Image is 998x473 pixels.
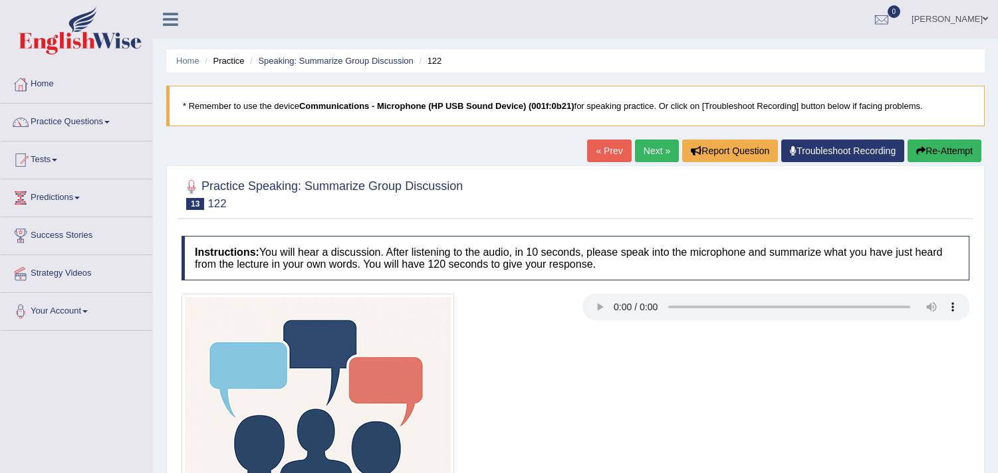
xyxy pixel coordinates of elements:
blockquote: * Remember to use the device for speaking practice. Or click on [Troubleshoot Recording] button b... [166,86,985,126]
h4: You will hear a discussion. After listening to the audio, in 10 seconds, please speak into the mi... [182,236,969,280]
small: 122 [207,197,226,210]
b: Instructions: [195,246,259,258]
a: Strategy Videos [1,255,152,288]
a: Home [176,56,199,66]
a: Success Stories [1,217,152,250]
button: Re-Attempt [908,140,981,162]
a: « Prev [587,140,631,162]
span: 13 [186,198,204,210]
li: 122 [416,54,441,67]
button: Report Question [682,140,778,162]
a: Practice Questions [1,104,152,137]
a: Tests [1,142,152,175]
a: Speaking: Summarize Group Discussion [258,56,413,66]
span: 0 [888,5,901,18]
b: Communications - Microphone (HP USB Sound Device) (001f:0b21) [299,101,574,111]
a: Your Account [1,293,152,326]
a: Next » [635,140,679,162]
a: Troubleshoot Recording [781,140,904,162]
h2: Practice Speaking: Summarize Group Discussion [182,177,463,210]
a: Home [1,66,152,99]
li: Practice [201,54,244,67]
a: Predictions [1,179,152,213]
